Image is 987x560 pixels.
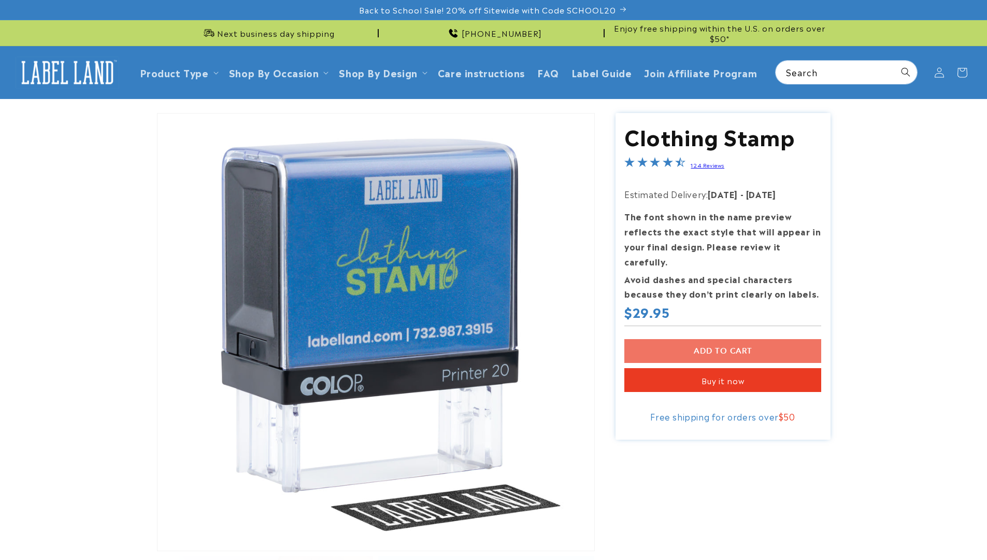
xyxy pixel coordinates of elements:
summary: Shop By Occasion [223,60,333,85]
strong: - [740,188,744,200]
div: Free shipping for orders over [624,411,821,422]
span: $ [779,410,784,423]
span: Join Affiliate Program [644,66,757,78]
summary: Shop By Design [333,60,431,85]
span: 4.4-star overall rating [624,158,685,171]
a: Label Land [12,52,123,92]
button: Search [894,61,917,83]
a: Product Type [140,65,209,79]
span: Shop By Occasion [229,66,319,78]
span: FAQ [537,66,559,78]
span: [PHONE_NUMBER] [462,28,542,38]
div: Announcement [383,20,605,46]
h1: Clothing Stamp [624,122,821,149]
a: FAQ [531,60,565,85]
span: Next business day shipping [217,28,335,38]
strong: Avoid dashes and special characters because they don’t print clearly on labels. [624,273,819,300]
span: Care instructions [438,66,525,78]
div: Announcement [157,20,379,46]
a: Care instructions [432,60,531,85]
a: Label Guide [565,60,638,85]
summary: Product Type [134,60,223,85]
button: Buy it now [624,368,821,392]
strong: [DATE] [708,188,738,200]
a: Shop By Design [339,65,417,79]
span: Enjoy free shipping within the U.S. on orders over $50* [609,23,831,43]
img: Label Land [16,57,119,89]
span: Back to School Sale! 20% off Sitewide with Code SCHOOL20 [359,5,616,15]
a: Join Affiliate Program [638,60,763,85]
a: 124 Reviews [691,161,724,169]
div: Announcement [609,20,831,46]
strong: The font shown in the name preview reflects the exact style that will appear in your final design... [624,210,821,267]
strong: [DATE] [746,188,776,200]
p: Estimated Delivery: [624,187,821,202]
span: 50 [783,410,795,423]
span: Label Guide [571,66,632,78]
span: $29.95 [624,304,670,320]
